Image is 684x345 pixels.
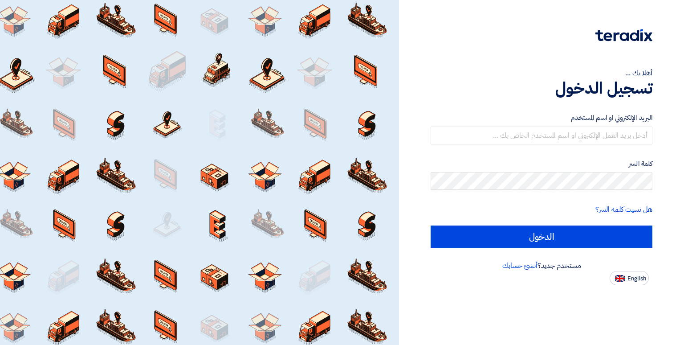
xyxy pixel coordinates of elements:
h1: تسجيل الدخول [431,78,652,98]
label: كلمة السر [431,159,652,169]
div: مستخدم جديد؟ [431,260,652,271]
a: هل نسيت كلمة السر؟ [595,204,652,215]
span: English [627,275,646,282]
input: الدخول [431,226,652,248]
input: أدخل بريد العمل الإلكتروني او اسم المستخدم الخاص بك ... [431,127,652,144]
a: أنشئ حسابك [502,260,537,271]
img: Teradix logo [595,29,652,41]
img: en-US.png [615,275,625,282]
button: English [610,271,649,285]
label: البريد الإلكتروني او اسم المستخدم [431,113,652,123]
div: أهلا بك ... [431,68,652,78]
